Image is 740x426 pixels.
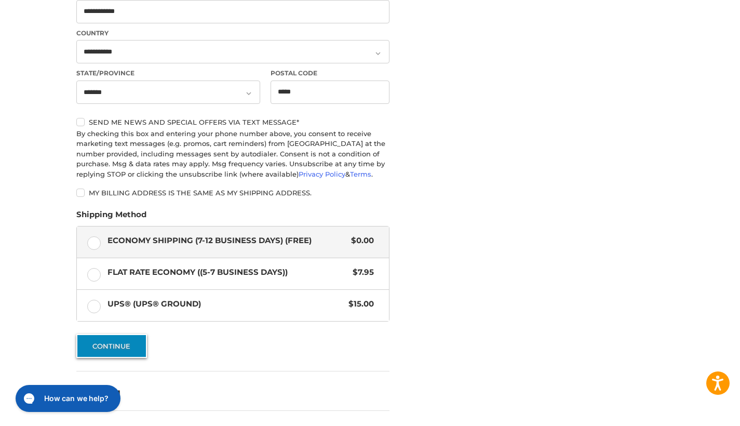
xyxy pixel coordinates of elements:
div: By checking this box and entering your phone number above, you consent to receive marketing text ... [76,129,389,180]
label: Postal Code [271,69,390,78]
iframe: Gorgias live chat messenger [10,381,124,416]
button: Continue [76,334,147,358]
label: My billing address is the same as my shipping address. [76,189,389,197]
label: Country [76,29,389,38]
label: State/Province [76,69,260,78]
a: Privacy Policy [299,170,345,178]
span: Flat Rate Economy ((5-7 Business Days)) [107,267,348,278]
span: $15.00 [343,298,374,310]
span: UPS® (UPS® Ground) [107,298,344,310]
label: Send me news and special offers via text message* [76,118,389,126]
span: $7.95 [347,267,374,278]
legend: Shipping Method [76,209,146,225]
a: Terms [350,170,371,178]
span: Economy Shipping (7-12 Business Days) (Free) [107,235,346,247]
span: $0.00 [346,235,374,247]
